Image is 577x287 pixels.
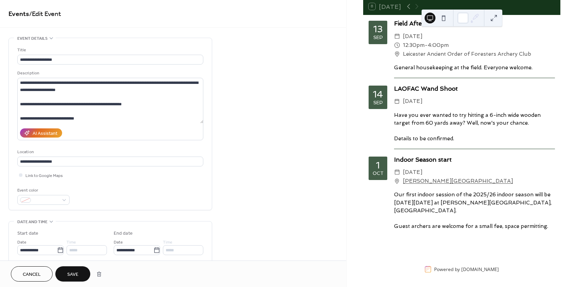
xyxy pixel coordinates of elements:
[403,32,422,41] span: [DATE]
[373,35,383,40] div: Sep
[17,230,38,237] div: Start date
[403,50,531,58] span: Leicester Ancient Order of Foresters Archery Club
[17,187,68,194] div: Event color
[394,155,555,164] div: Indoor Season start
[403,97,422,106] span: [DATE]
[394,41,400,50] div: ​
[403,168,422,177] span: [DATE]
[67,271,78,278] span: Save
[394,32,400,41] div: ​
[373,24,383,34] div: 13
[114,239,123,246] span: Date
[17,47,202,54] div: Title
[394,111,555,143] div: Have you ever wanted to try hitting a 6-inch wide wooden target from 60 yards away? Well, now's y...
[114,230,133,237] div: End date
[428,41,449,50] span: 4:00pm
[394,84,555,93] div: LAOFAC Wand Shoot
[8,7,29,21] a: Events
[394,50,400,58] div: ​
[461,266,499,272] a: [DOMAIN_NAME]
[25,172,63,179] span: Link to Google Maps
[403,177,513,185] a: [PERSON_NAME][GEOGRAPHIC_DATA]
[394,64,555,72] div: General housekeeping at the field. Everyone welcome.
[55,266,90,282] button: Save
[394,191,555,230] div: Our first indoor session of the 2025/26 indoor season will be [DATE][DATE] at [PERSON_NAME][GEOGR...
[373,90,383,99] div: 14
[20,128,62,138] button: AI Assistant
[394,177,400,185] div: ​
[17,35,48,42] span: Event details
[425,41,428,50] span: -
[23,271,41,278] span: Cancel
[11,266,53,282] button: Cancel
[394,168,400,177] div: ​
[373,101,383,105] div: Sep
[67,239,76,246] span: Time
[17,239,26,246] span: Date
[17,218,48,226] span: Date and time
[373,171,384,176] div: Oct
[376,161,380,170] div: 1
[17,70,202,77] div: Description
[434,266,499,272] div: Powered by
[17,148,202,156] div: Location
[403,41,425,50] span: 12:30pm
[394,97,400,106] div: ​
[29,7,61,21] span: / Edit Event
[394,19,555,28] div: Field Afternoon
[33,130,57,137] div: AI Assistant
[163,239,172,246] span: Time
